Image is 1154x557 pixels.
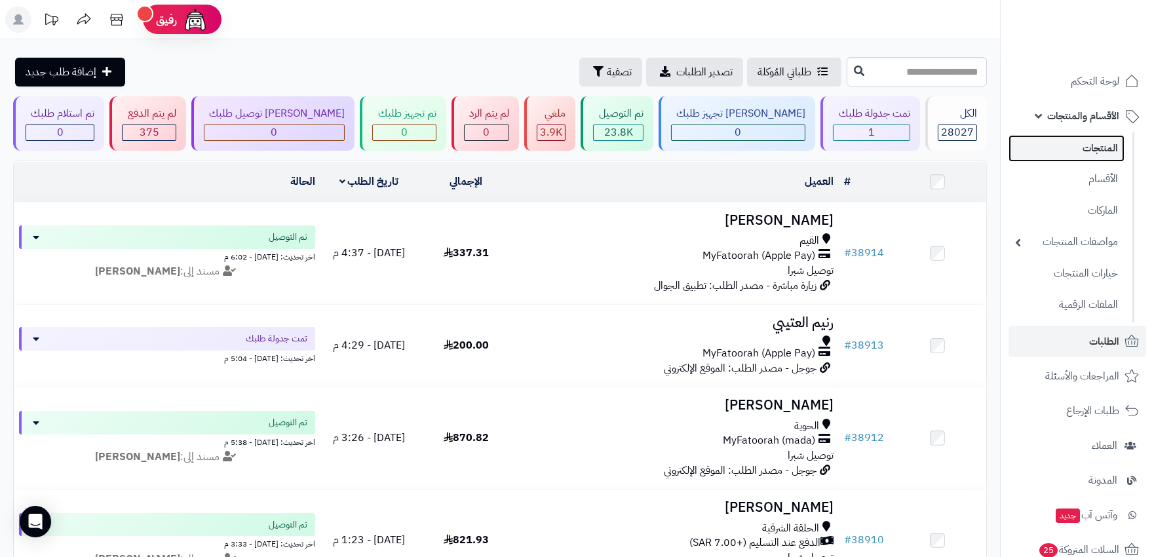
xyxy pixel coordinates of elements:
[57,125,64,140] span: 0
[9,264,325,279] div: مسند إلى:
[799,233,819,248] span: القيم
[465,125,509,140] div: 0
[723,433,815,448] span: MyFatoorah (mada)
[579,58,642,86] button: تصفية
[844,337,884,353] a: #38913
[537,106,566,121] div: ملغي
[15,58,125,86] a: إضافة طلب جديد
[702,248,815,263] span: MyFatoorah (Apple Pay)
[520,398,833,413] h3: [PERSON_NAME]
[520,315,833,330] h3: رنيم العتيبي
[646,58,743,86] a: تصدير الطلبات
[844,430,851,446] span: #
[1009,66,1146,97] a: لوحة التحكم
[95,263,180,279] strong: [PERSON_NAME]
[1009,326,1146,357] a: الطلبات
[19,434,315,448] div: اخر تحديث: [DATE] - 5:38 م
[1071,72,1119,90] span: لوحة التحكم
[333,532,405,548] span: [DATE] - 1:23 م
[444,337,489,353] span: 200.00
[1065,10,1142,37] img: logo-2.png
[19,351,315,364] div: اخر تحديث: [DATE] - 5:04 م
[449,96,522,151] a: لم يتم الرد 0
[140,125,159,140] span: 375
[1009,135,1125,162] a: المنتجات
[122,106,176,121] div: لم يتم الدفع
[578,96,655,151] a: تم التوصيل 23.8K
[271,125,277,140] span: 0
[269,518,307,531] span: تم التوصيل
[747,58,841,86] a: طلباتي المُوكلة
[664,360,817,376] span: جوجل - مصدر الطلب: الموقع الإلكتروني
[676,64,733,80] span: تصدير الطلبات
[450,174,482,189] a: الإجمالي
[339,174,399,189] a: تاريخ الطلب
[844,174,851,189] a: #
[844,532,851,548] span: #
[868,125,875,140] span: 1
[805,174,834,189] a: العميل
[269,231,307,244] span: تم التوصيل
[844,532,884,548] a: #38910
[1009,259,1125,288] a: خيارات المنتجات
[762,521,819,536] span: الحلقة الشرقية
[95,449,180,465] strong: [PERSON_NAME]
[156,12,177,28] span: رفيق
[401,125,408,140] span: 0
[520,500,833,515] h3: [PERSON_NAME]
[483,125,490,140] span: 0
[844,245,884,261] a: #38914
[1009,430,1146,461] a: العملاء
[540,125,562,140] span: 3.9K
[9,450,325,465] div: مسند إلى:
[189,96,357,151] a: [PERSON_NAME] توصيل طلبك 0
[758,64,811,80] span: طلباتي المُوكلة
[604,125,633,140] span: 23.8K
[1009,291,1125,319] a: الملفات الرقمية
[1045,367,1119,385] span: المراجعات والأسئلة
[1088,471,1117,490] span: المدونة
[1092,436,1117,455] span: العملاء
[19,536,315,550] div: اخر تحديث: [DATE] - 3:33 م
[26,106,94,121] div: تم استلام طلبك
[923,96,990,151] a: الكل28027
[794,419,819,434] span: الحوية
[522,96,578,151] a: ملغي 3.9K
[333,337,405,353] span: [DATE] - 4:29 م
[182,7,208,33] img: ai-face.png
[593,106,643,121] div: تم التوصيل
[19,249,315,263] div: اخر تحديث: [DATE] - 6:02 م
[844,430,884,446] a: #38912
[941,125,974,140] span: 28027
[1009,197,1125,225] a: الماركات
[20,506,51,537] div: Open Intercom Messenger
[464,106,509,121] div: لم يتم الرد
[123,125,175,140] div: 375
[333,430,405,446] span: [DATE] - 3:26 م
[1009,165,1125,193] a: الأقسام
[1009,360,1146,392] a: المراجعات والأسئلة
[10,96,107,151] a: تم استلام طلبك 0
[735,125,741,140] span: 0
[444,430,489,446] span: 870.82
[594,125,642,140] div: 23793
[1009,465,1146,496] a: المدونة
[204,125,344,140] div: 0
[656,96,818,151] a: [PERSON_NAME] تجهيز طلبك 0
[607,64,632,80] span: تصفية
[833,106,910,121] div: تمت جدولة طلبك
[788,263,834,278] span: توصيل شبرا
[654,278,817,294] span: زيارة مباشرة - مصدر الطلب: تطبيق الجوال
[333,245,405,261] span: [DATE] - 4:37 م
[788,448,834,463] span: توصيل شبرا
[1054,506,1117,524] span: وآتس آب
[290,174,315,189] a: الحالة
[1009,228,1125,256] a: مواصفات المنتجات
[520,213,833,228] h3: [PERSON_NAME]
[844,245,851,261] span: #
[1009,395,1146,427] a: طلبات الإرجاع
[672,125,805,140] div: 0
[35,7,67,36] a: تحديثات المنصة
[107,96,188,151] a: لم يتم الدفع 375
[444,245,489,261] span: 337.31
